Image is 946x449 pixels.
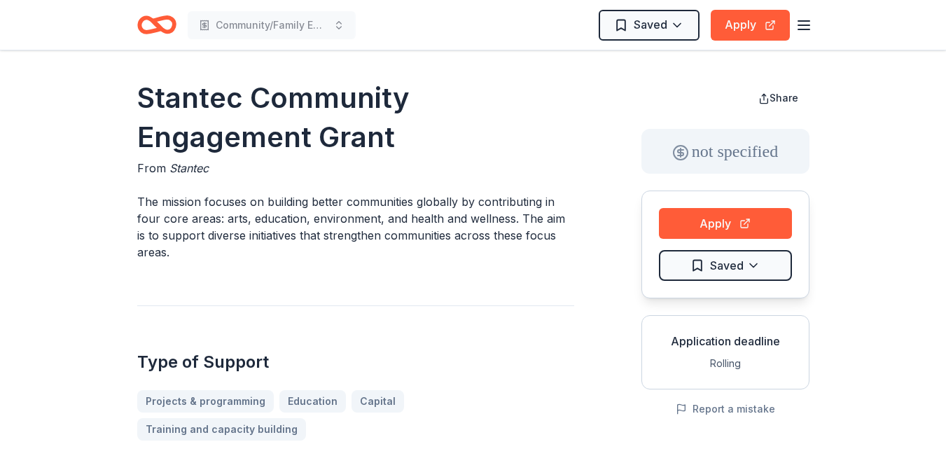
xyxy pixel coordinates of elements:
[352,390,404,413] a: Capital
[137,193,574,261] p: The mission focuses on building better communities globally by contributing in four core areas: a...
[137,8,176,41] a: Home
[599,10,700,41] button: Saved
[188,11,356,39] button: Community/Family Engagement
[137,78,574,157] h1: Stantec Community Engagement Grant
[710,256,744,275] span: Saved
[137,351,574,373] h2: Type of Support
[659,250,792,281] button: Saved
[216,17,328,34] span: Community/Family Engagement
[169,161,209,175] span: Stantec
[137,160,574,177] div: From
[137,390,274,413] a: Projects & programming
[676,401,775,417] button: Report a mistake
[653,355,798,372] div: Rolling
[641,129,809,174] div: not specified
[711,10,790,41] button: Apply
[770,92,798,104] span: Share
[279,390,346,413] a: Education
[659,208,792,239] button: Apply
[137,418,306,441] a: Training and capacity building
[653,333,798,350] div: Application deadline
[634,15,667,34] span: Saved
[747,84,809,112] button: Share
